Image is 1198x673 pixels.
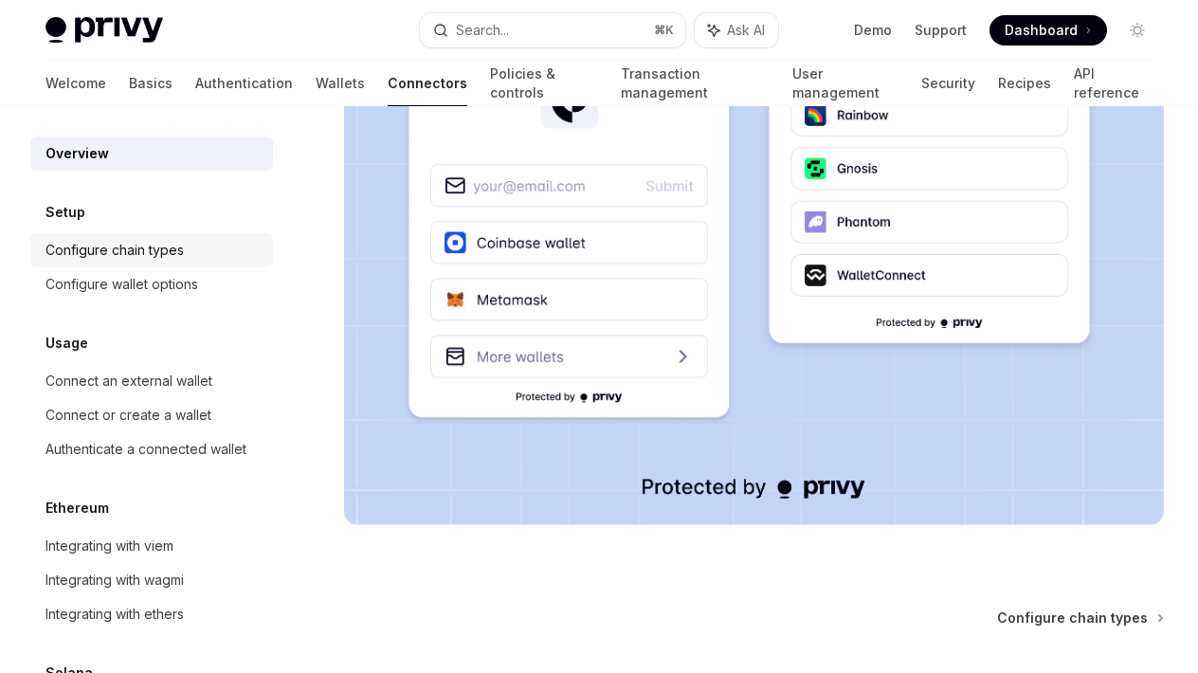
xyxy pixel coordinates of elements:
[45,142,109,165] div: Overview
[45,438,246,461] div: Authenticate a connected wallet
[45,569,184,591] div: Integrating with wagmi
[45,61,106,106] a: Welcome
[30,364,273,398] a: Connect an external wallet
[456,19,509,42] div: Search...
[621,61,770,106] a: Transaction management
[388,61,467,106] a: Connectors
[695,13,778,47] button: Ask AI
[420,13,686,47] button: Search...⌘K
[727,21,765,40] span: Ask AI
[45,332,88,355] h5: Usage
[854,21,892,40] a: Demo
[998,61,1051,106] a: Recipes
[316,61,365,106] a: Wallets
[129,61,172,106] a: Basics
[997,609,1162,628] a: Configure chain types
[30,529,273,563] a: Integrating with viem
[30,267,273,301] a: Configure wallet options
[45,273,198,296] div: Configure wallet options
[30,136,273,171] a: Overview
[195,61,293,106] a: Authentication
[915,21,967,40] a: Support
[1074,61,1153,106] a: API reference
[45,239,184,262] div: Configure chain types
[30,233,273,267] a: Configure chain types
[45,370,212,392] div: Connect an external wallet
[30,563,273,597] a: Integrating with wagmi
[921,61,975,106] a: Security
[997,609,1148,628] span: Configure chain types
[30,597,273,631] a: Integrating with ethers
[792,61,898,106] a: User management
[45,201,85,224] h5: Setup
[45,603,184,626] div: Integrating with ethers
[30,398,273,432] a: Connect or create a wallet
[989,15,1107,45] a: Dashboard
[30,432,273,466] a: Authenticate a connected wallet
[45,17,163,44] img: light logo
[45,535,173,557] div: Integrating with viem
[45,404,211,427] div: Connect or create a wallet
[45,497,109,519] h5: Ethereum
[1005,21,1078,40] span: Dashboard
[1122,15,1153,45] button: Toggle dark mode
[654,23,674,38] span: ⌘ K
[490,61,598,106] a: Policies & controls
